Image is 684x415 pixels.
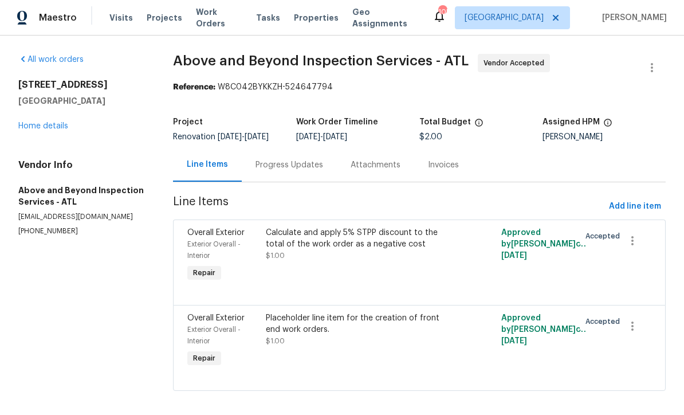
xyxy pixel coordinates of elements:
[255,160,323,171] div: Progress Updates
[18,185,146,208] h5: Above and Beyond Inspection Services - ATL
[419,134,442,142] span: $2.00
[351,160,400,171] div: Attachments
[483,58,549,69] span: Vendor Accepted
[501,252,527,260] span: [DATE]
[597,13,667,24] span: [PERSON_NAME]
[187,327,241,345] span: Exterior Overall - Interior
[438,7,446,18] div: 105
[173,197,604,218] span: Line Items
[428,160,459,171] div: Invoices
[147,13,182,24] span: Projects
[218,134,269,142] span: -
[266,228,455,250] div: Calculate and apply 5% STPP discount to the total of the work order as a negative cost
[18,227,146,237] p: [PHONE_NUMBER]
[543,134,666,142] div: [PERSON_NAME]
[173,84,215,92] b: Reference:
[18,56,84,64] a: All work orders
[256,14,280,22] span: Tasks
[501,338,527,346] span: [DATE]
[266,338,285,345] span: $1.00
[173,134,269,142] span: Renovation
[188,268,220,279] span: Repair
[501,315,586,346] span: Approved by [PERSON_NAME] on
[296,119,378,127] h5: Work Order Timeline
[188,353,220,365] span: Repair
[173,119,203,127] h5: Project
[543,119,600,127] h5: Assigned HPM
[474,119,483,134] span: The total cost of line items that have been proposed by Opendoor. This sum includes line items th...
[603,119,612,134] span: The hpm assigned to this work order.
[604,197,666,218] button: Add line item
[296,134,320,142] span: [DATE]
[585,316,624,328] span: Accepted
[323,134,347,142] span: [DATE]
[187,241,241,260] span: Exterior Overall - Interior
[196,7,242,30] span: Work Orders
[187,229,245,237] span: Overall Exterior
[18,213,146,222] p: [EMAIL_ADDRESS][DOMAIN_NAME]
[18,123,68,131] a: Home details
[173,54,469,68] span: Above and Beyond Inspection Services - ATL
[266,313,455,336] div: Placeholder line item for the creation of front end work orders.
[245,134,269,142] span: [DATE]
[18,160,146,171] h4: Vendor Info
[296,134,347,142] span: -
[18,80,146,91] h2: [STREET_ADDRESS]
[187,315,245,323] span: Overall Exterior
[609,200,661,214] span: Add line item
[109,13,133,24] span: Visits
[352,7,419,30] span: Geo Assignments
[465,13,544,24] span: [GEOGRAPHIC_DATA]
[187,159,228,171] div: Line Items
[419,119,471,127] h5: Total Budget
[585,231,624,242] span: Accepted
[266,253,285,260] span: $1.00
[294,13,339,24] span: Properties
[18,96,146,107] h5: [GEOGRAPHIC_DATA]
[173,82,666,93] div: W8C042BYKKZH-524647794
[39,13,77,24] span: Maestro
[501,229,586,260] span: Approved by [PERSON_NAME] on
[218,134,242,142] span: [DATE]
